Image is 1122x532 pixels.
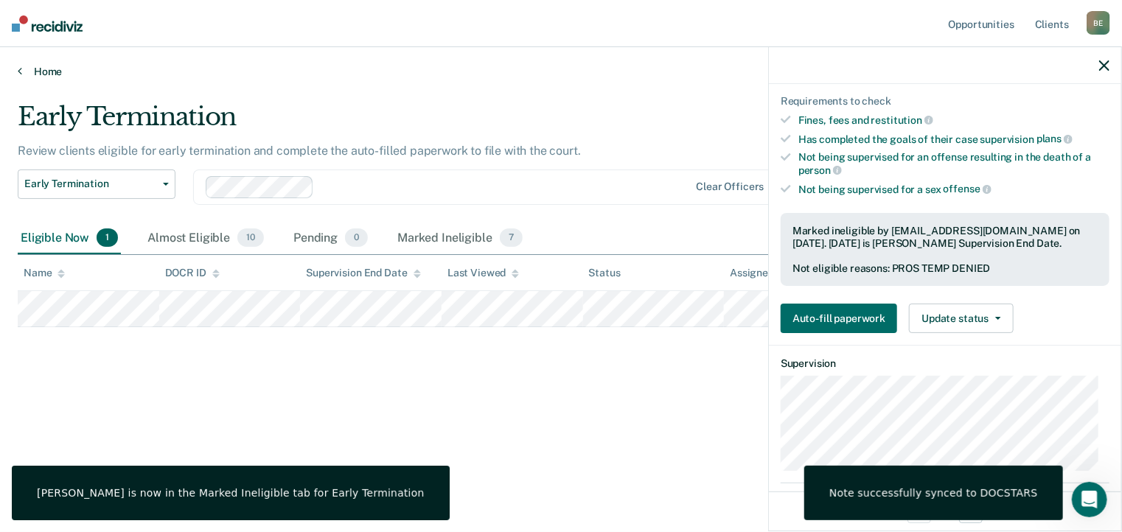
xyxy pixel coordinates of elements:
span: offense [944,183,992,195]
div: Note successfully synced to DOCSTARS [829,486,1038,500]
div: DOCR ID [165,267,220,279]
div: Eligible Now [18,223,121,255]
div: Name [24,267,65,279]
div: Last Viewed [447,267,519,279]
p: Review clients eligible for early termination and complete the auto-filled paperwork to file with... [18,144,581,158]
span: restitution [871,114,933,126]
div: Early Termination [18,102,860,144]
div: Requirements to check [781,95,1109,108]
span: Early Termination [24,178,157,190]
a: Home [18,65,1104,78]
div: Almost Eligible [144,223,267,255]
div: B E [1087,11,1110,35]
div: [PERSON_NAME] is now in the Marked Ineligible tab for Early Termination [37,486,425,500]
div: Not being supervised for an offense resulting in the death of a [798,151,1109,176]
span: person [798,164,842,176]
img: Recidiviz [12,15,83,32]
iframe: Intercom live chat [1072,482,1107,517]
span: plans [1036,133,1073,144]
div: 1 / 3 [769,491,1121,531]
div: Supervision End Date [306,267,420,279]
div: Has completed the goals of their case supervision [798,133,1109,146]
div: Not eligible reasons: PROS TEMP DENIED [792,262,1098,275]
span: 1 [97,228,118,248]
div: Not being supervised for a sex [798,183,1109,196]
div: Fines, fees and [798,113,1109,127]
button: Update status [909,304,1013,333]
a: Auto-fill paperwork [781,304,903,333]
div: Marked ineligible by [EMAIL_ADDRESS][DOMAIN_NAME] on [DATE]. [DATE] is [PERSON_NAME] Supervision ... [792,225,1098,250]
span: 10 [237,228,264,248]
div: Assigned to [730,267,799,279]
div: Clear officers [696,181,764,193]
span: 0 [345,228,368,248]
div: Status [589,267,621,279]
div: Pending [290,223,371,255]
div: Marked Ineligible [394,223,526,255]
button: Auto-fill paperwork [781,304,897,333]
span: 7 [500,228,523,248]
dt: Supervision [781,357,1109,370]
